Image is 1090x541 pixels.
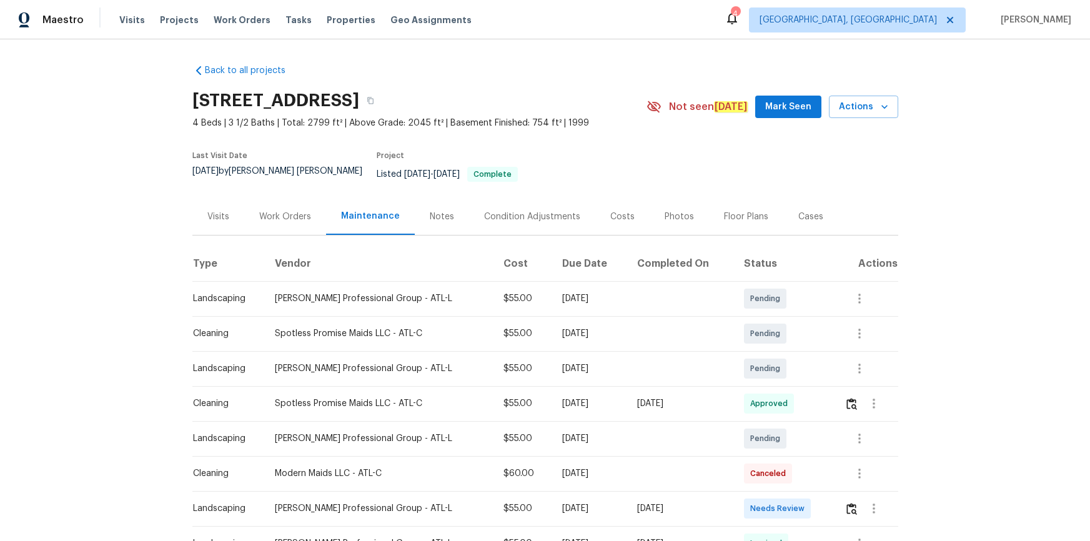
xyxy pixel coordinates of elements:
[562,292,617,305] div: [DATE]
[468,171,517,178] span: Complete
[275,432,483,445] div: [PERSON_NAME] Professional Group - ATL-L
[845,389,859,419] button: Review Icon
[275,292,483,305] div: [PERSON_NAME] Professional Group - ATL-L
[503,397,542,410] div: $55.00
[750,467,791,480] span: Canceled
[193,362,255,375] div: Landscaping
[434,170,460,179] span: [DATE]
[562,362,617,375] div: [DATE]
[160,14,199,26] span: Projects
[341,210,400,222] div: Maintenance
[275,327,483,340] div: Spotless Promise Maids LLC - ATL-C
[275,502,483,515] div: [PERSON_NAME] Professional Group - ATL-L
[637,397,723,410] div: [DATE]
[377,152,404,159] span: Project
[724,211,768,223] div: Floor Plans
[835,246,898,281] th: Actions
[192,246,265,281] th: Type
[192,94,359,107] h2: [STREET_ADDRESS]
[503,467,542,480] div: $60.00
[760,14,937,26] span: [GEOGRAPHIC_DATA], [GEOGRAPHIC_DATA]
[193,327,255,340] div: Cleaning
[734,246,835,281] th: Status
[503,327,542,340] div: $55.00
[493,246,552,281] th: Cost
[193,432,255,445] div: Landscaping
[503,502,542,515] div: $55.00
[275,397,483,410] div: Spotless Promise Maids LLC - ATL-C
[192,64,312,77] a: Back to all projects
[669,101,748,113] span: Not seen
[765,99,811,115] span: Mark Seen
[404,170,430,179] span: [DATE]
[359,89,382,112] button: Copy Address
[996,14,1071,26] span: [PERSON_NAME]
[275,362,483,375] div: [PERSON_NAME] Professional Group - ATL-L
[193,502,255,515] div: Landscaping
[192,152,247,159] span: Last Visit Date
[562,502,617,515] div: [DATE]
[275,467,483,480] div: Modern Maids LLC - ATL-C
[846,503,857,515] img: Review Icon
[214,14,270,26] span: Work Orders
[562,432,617,445] div: [DATE]
[430,211,454,223] div: Notes
[265,246,493,281] th: Vendor
[327,14,375,26] span: Properties
[755,96,821,119] button: Mark Seen
[610,211,635,223] div: Costs
[193,292,255,305] div: Landscaping
[404,170,460,179] span: -
[390,14,472,26] span: Geo Assignments
[750,397,793,410] span: Approved
[285,16,312,24] span: Tasks
[503,292,542,305] div: $55.00
[503,362,542,375] div: $55.00
[193,467,255,480] div: Cleaning
[562,397,617,410] div: [DATE]
[665,211,694,223] div: Photos
[750,327,785,340] span: Pending
[845,494,859,524] button: Review Icon
[750,502,810,515] span: Needs Review
[627,246,733,281] th: Completed On
[750,292,785,305] span: Pending
[750,362,785,375] span: Pending
[484,211,580,223] div: Condition Adjustments
[798,211,823,223] div: Cases
[192,117,647,129] span: 4 Beds | 3 1/2 Baths | Total: 2799 ft² | Above Grade: 2045 ft² | Basement Finished: 754 ft² | 1999
[562,467,617,480] div: [DATE]
[750,432,785,445] span: Pending
[377,170,518,179] span: Listed
[846,398,857,410] img: Review Icon
[731,7,740,20] div: 4
[562,327,617,340] div: [DATE]
[829,96,898,119] button: Actions
[42,14,84,26] span: Maestro
[552,246,627,281] th: Due Date
[714,101,748,112] em: [DATE]
[192,167,219,176] span: [DATE]
[193,397,255,410] div: Cleaning
[259,211,311,223] div: Work Orders
[119,14,145,26] span: Visits
[192,167,377,191] div: by [PERSON_NAME] [PERSON_NAME]
[839,99,888,115] span: Actions
[637,502,723,515] div: [DATE]
[503,432,542,445] div: $55.00
[207,211,229,223] div: Visits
